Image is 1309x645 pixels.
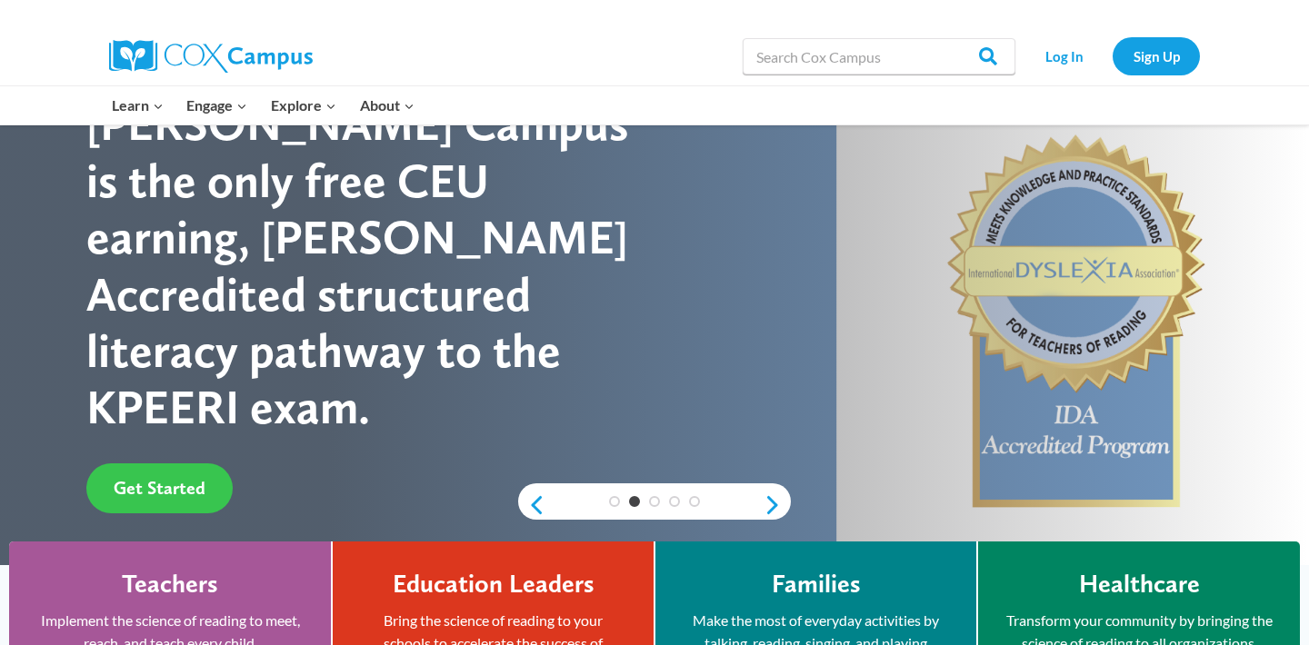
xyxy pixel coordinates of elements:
button: Child menu of About [348,86,426,124]
span: Get Started [114,477,205,499]
a: 5 [689,496,700,507]
h4: Teachers [122,569,218,600]
button: Child menu of Engage [175,86,260,124]
a: 3 [649,496,660,507]
img: Cox Campus [109,40,313,73]
a: next [764,494,791,516]
nav: Primary Navigation [100,86,425,124]
a: previous [518,494,545,516]
a: 1 [609,496,620,507]
a: Sign Up [1113,37,1200,74]
button: Child menu of Learn [100,86,175,124]
nav: Secondary Navigation [1024,37,1200,74]
a: 2 [629,496,640,507]
input: Search Cox Campus [743,38,1015,74]
div: [PERSON_NAME] Campus is the only free CEU earning, [PERSON_NAME] Accredited structured literacy p... [86,95,654,435]
h4: Healthcare [1079,569,1200,600]
a: Get Started [86,463,233,513]
h4: Families [772,569,861,600]
a: 4 [669,496,680,507]
a: Log In [1024,37,1104,74]
button: Child menu of Explore [259,86,348,124]
div: content slider buttons [518,487,791,523]
h4: Education Leaders [393,569,595,600]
